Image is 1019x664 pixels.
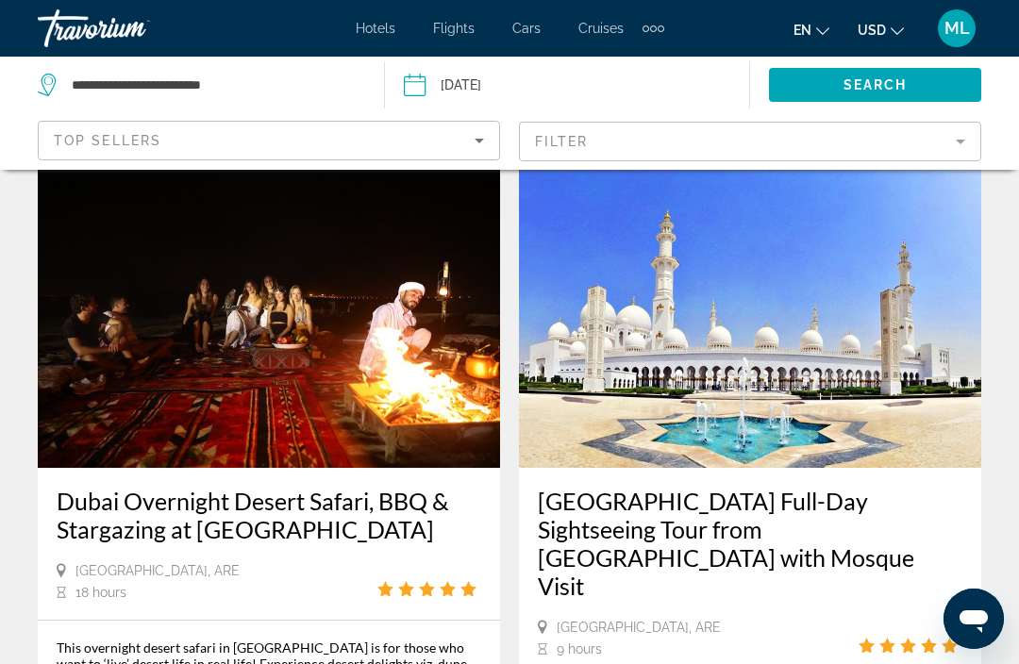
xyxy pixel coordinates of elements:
[858,23,886,38] span: USD
[578,21,624,36] a: Cruises
[38,4,226,53] a: Travorium
[769,68,981,102] button: Search
[38,166,500,468] img: 7a.jpg
[932,8,981,48] button: User Menu
[519,166,981,468] img: 8c.jpg
[557,641,602,656] span: 9 hours
[844,77,908,92] span: Search
[538,487,962,600] a: [GEOGRAPHIC_DATA] Full-Day Sightseeing Tour from [GEOGRAPHIC_DATA] with Mosque Visit
[793,16,829,43] button: Change language
[356,21,395,36] a: Hotels
[944,19,970,38] span: ML
[75,563,240,578] span: [GEOGRAPHIC_DATA], ARE
[512,21,541,36] a: Cars
[75,585,126,600] span: 18 hours
[433,21,475,36] a: Flights
[944,589,1004,649] iframe: Button to launch messaging window
[519,121,981,162] button: Filter
[54,133,161,148] span: Top Sellers
[557,620,721,635] span: [GEOGRAPHIC_DATA], ARE
[643,13,664,43] button: Extra navigation items
[793,23,811,38] span: en
[858,16,904,43] button: Change currency
[404,57,750,113] button: Date: Sep 16, 2025
[54,129,484,152] mat-select: Sort by
[57,487,481,543] a: Dubai Overnight Desert Safari, BBQ & Stargazing at [GEOGRAPHIC_DATA]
